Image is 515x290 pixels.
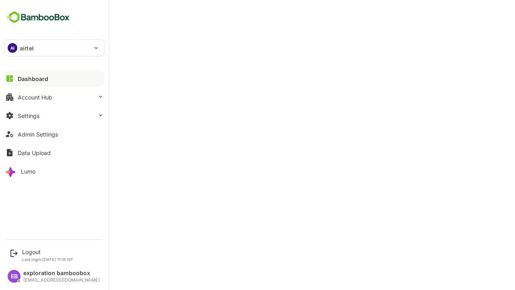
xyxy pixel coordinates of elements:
div: Settings [18,112,39,119]
p: Last login: [DATE] 11:19 IST [22,257,73,262]
img: BambooboxFullLogoMark.5f36c76dfaba33ec1ec1367b70bb1252.svg [4,10,72,25]
button: Settings [4,108,105,124]
div: Dashboard [18,75,48,82]
div: EB [8,270,21,283]
div: Data Upload [18,149,51,156]
div: exploration bamboobox [23,270,100,277]
div: AI [8,43,17,53]
button: Dashboard [4,70,105,87]
div: AIairtel [4,40,104,56]
p: airtel [20,44,34,52]
button: Account Hub [4,89,105,105]
button: Admin Settings [4,126,105,142]
button: Lumo [4,163,105,179]
div: [EMAIL_ADDRESS][DOMAIN_NAME] [23,278,100,283]
div: Admin Settings [18,131,58,138]
button: Data Upload [4,145,105,161]
div: Account Hub [18,94,52,101]
div: Lumo [21,168,35,175]
div: Logout [22,249,73,255]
